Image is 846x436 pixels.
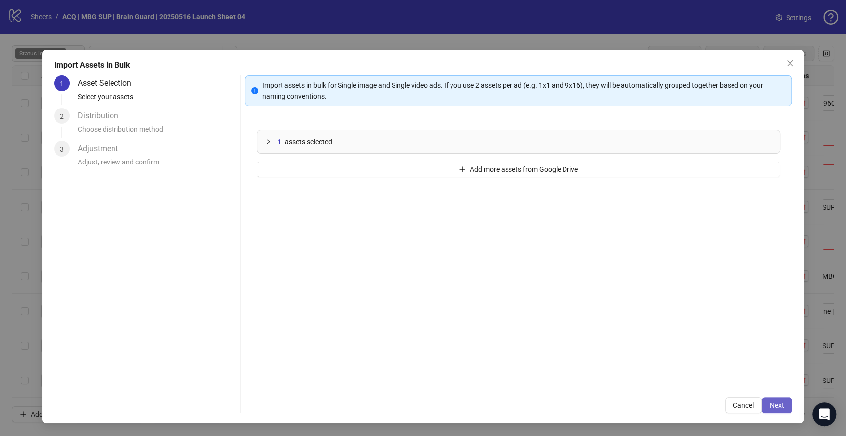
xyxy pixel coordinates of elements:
span: close [786,59,794,67]
div: Import assets in bulk for Single image and Single video ads. If you use 2 assets per ad (e.g. 1x1... [262,80,785,102]
span: assets selected [285,136,332,147]
span: collapsed [265,139,271,145]
button: Close [782,55,798,71]
span: 2 [60,112,64,120]
span: info-circle [251,87,258,94]
button: Next [762,397,792,413]
div: Choose distribution method [78,124,236,141]
span: Add more assets from Google Drive [470,165,578,173]
div: Distribution [78,108,126,124]
button: Add more assets from Google Drive [257,162,780,177]
span: 1 [277,136,281,147]
span: 1 [60,80,64,88]
span: 3 [60,145,64,153]
span: Cancel [733,401,754,409]
div: Select your assets [78,91,236,108]
div: Adjustment [78,141,126,157]
button: Cancel [725,397,762,413]
span: plus [459,166,466,173]
span: Next [770,401,784,409]
div: Open Intercom Messenger [812,402,836,426]
div: 1assets selected [257,130,779,153]
div: Asset Selection [78,75,139,91]
div: Adjust, review and confirm [78,157,236,173]
div: Import Assets in Bulk [54,59,791,71]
